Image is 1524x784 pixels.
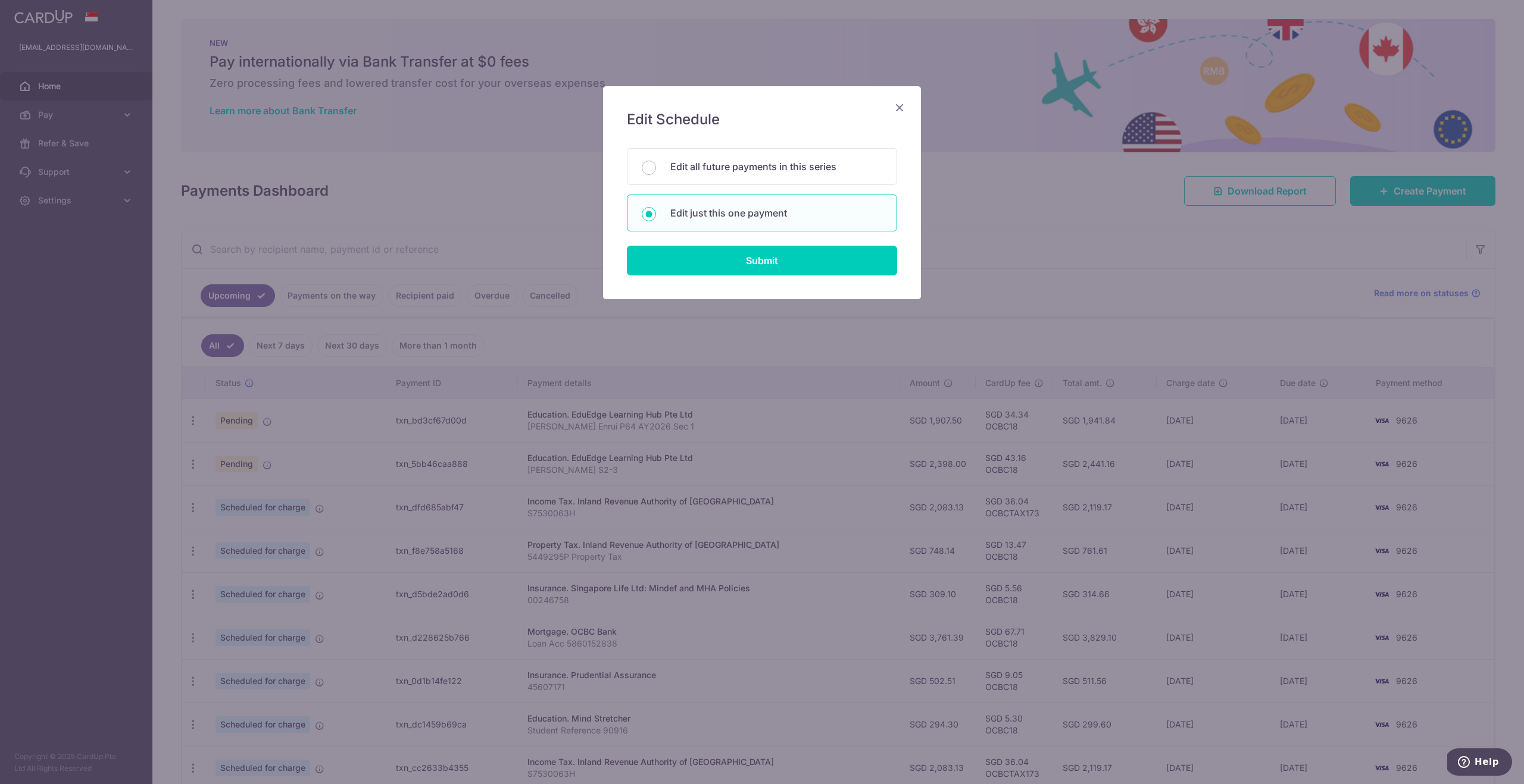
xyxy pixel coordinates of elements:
iframe: Opens a widget where you can find more information [1447,748,1512,778]
h5: Edit Schedule [627,110,897,129]
input: Submit [627,246,897,275]
p: Edit just this one payment [670,206,882,220]
button: Close [892,101,907,115]
p: Edit all future payments in this series [670,159,882,174]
